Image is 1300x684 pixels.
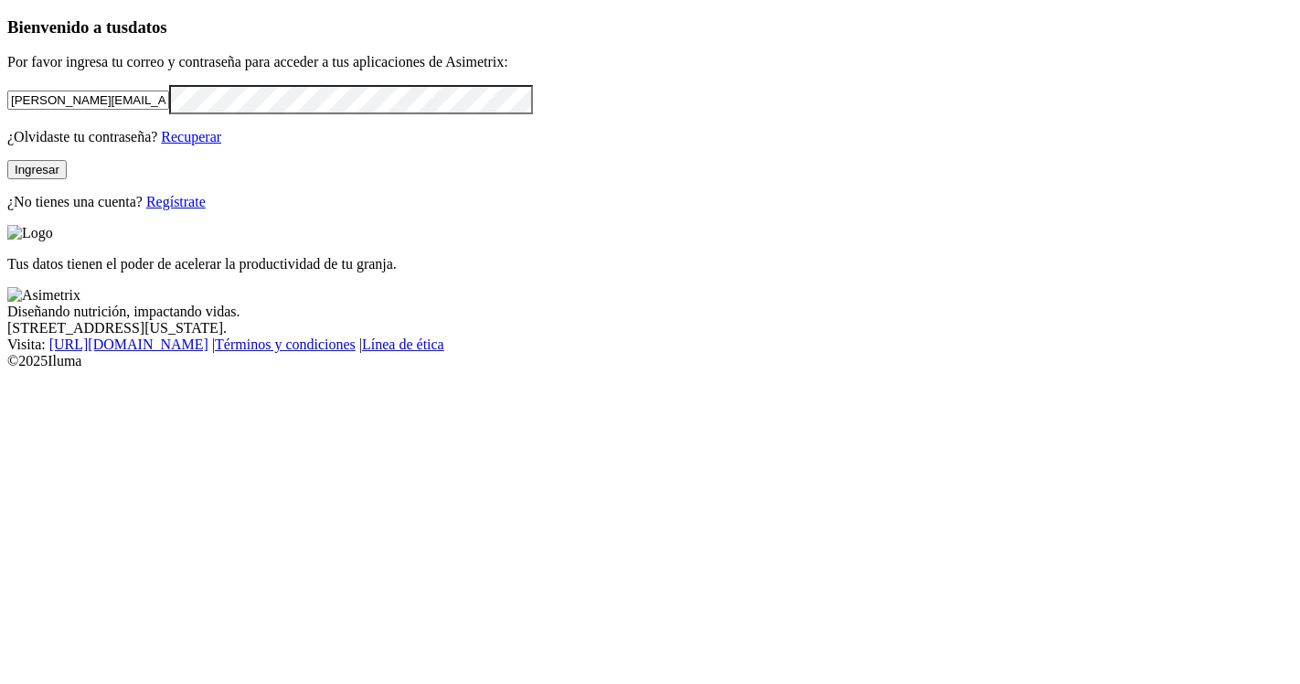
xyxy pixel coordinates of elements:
[7,17,1293,37] h3: Bienvenido a tus
[49,337,208,352] a: [URL][DOMAIN_NAME]
[7,54,1293,70] p: Por favor ingresa tu correo y contraseña para acceder a tus aplicaciones de Asimetrix:
[7,256,1293,273] p: Tus datos tienen el poder de acelerar la productividad de tu granja.
[7,320,1293,337] div: [STREET_ADDRESS][US_STATE].
[7,337,1293,353] div: Visita : | |
[161,129,221,144] a: Recuperar
[7,225,53,241] img: Logo
[7,287,80,304] img: Asimetrix
[7,160,67,179] button: Ingresar
[7,304,1293,320] div: Diseñando nutrición, impactando vidas.
[7,353,1293,369] div: © 2025 Iluma
[146,194,206,209] a: Regístrate
[215,337,356,352] a: Términos y condiciones
[7,91,169,110] input: Tu correo
[362,337,444,352] a: Línea de ética
[128,17,167,37] span: datos
[7,129,1293,145] p: ¿Olvidaste tu contraseña?
[7,194,1293,210] p: ¿No tienes una cuenta?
